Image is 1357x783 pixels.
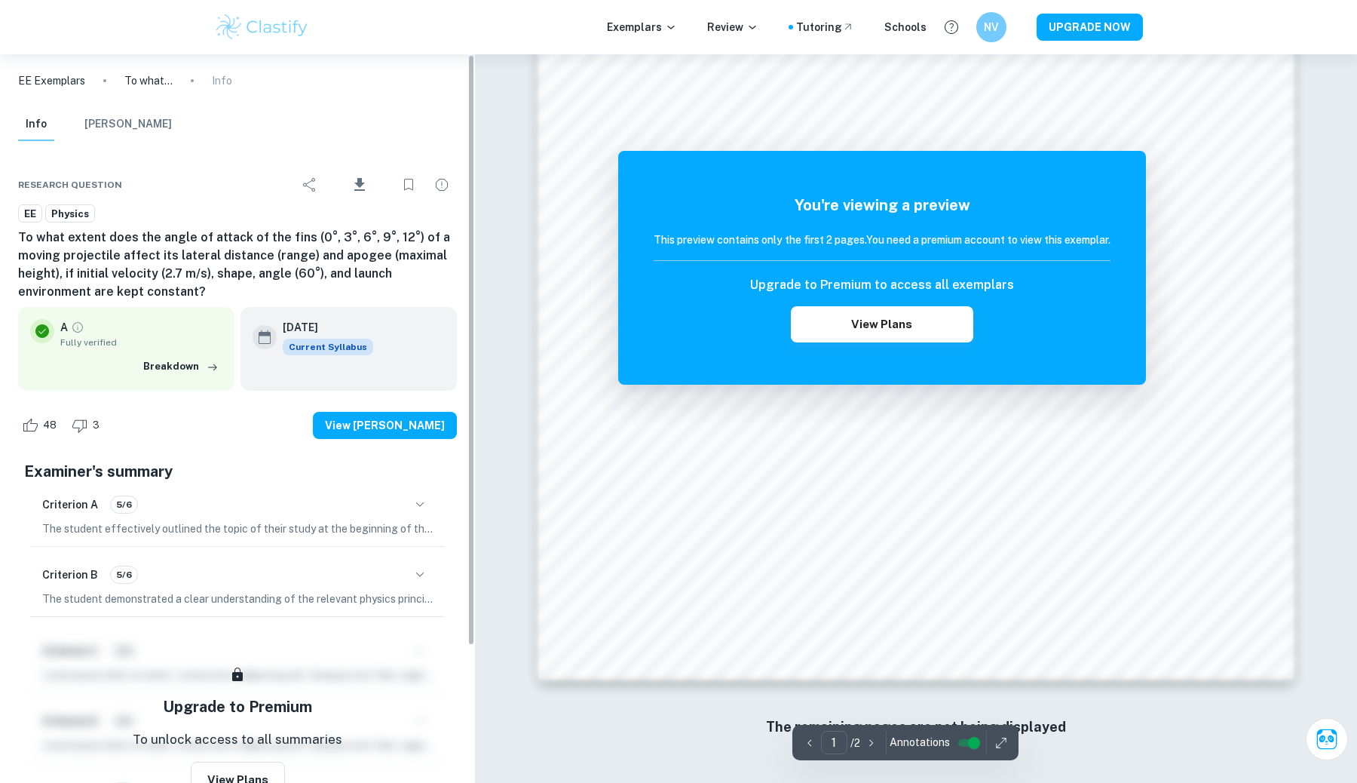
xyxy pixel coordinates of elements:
[18,413,65,438] div: Like
[18,72,85,89] a: EE Exemplars
[18,229,457,301] h6: To what extent does the angle of attack of the fins (0°, 3°, 6°, 9°, 12°) of a moving projectile ...
[60,336,222,349] span: Fully verified
[111,568,137,582] span: 5/6
[46,207,94,222] span: Physics
[84,108,172,141] button: [PERSON_NAME]
[18,178,122,192] span: Research question
[68,413,108,438] div: Dislike
[84,418,108,433] span: 3
[328,165,391,204] div: Download
[939,14,964,40] button: Help and Feedback
[313,412,457,439] button: View [PERSON_NAME]
[283,339,373,355] div: This exemplar is based on the current syllabus. Feel free to refer to it for inspiration/ideas wh...
[214,12,310,42] img: Clastify logo
[890,735,950,751] span: Annotations
[1037,14,1143,41] button: UPGRADE NOW
[283,319,361,336] h6: [DATE]
[42,520,433,537] p: The student effectively outlined the topic of their study at the beginning of the essay, making i...
[884,19,927,35] a: Schools
[60,319,68,336] p: A
[212,72,232,89] p: Info
[111,498,137,511] span: 5/6
[24,460,451,483] h5: Examiner's summary
[394,170,424,200] div: Bookmark
[976,12,1006,42] button: NV
[18,108,54,141] button: Info
[1306,718,1348,760] button: Ask Clai
[295,170,325,200] div: Share
[654,232,1110,248] h6: This preview contains only the first 2 pages. You need a premium account to view this exemplar.
[19,207,41,222] span: EE
[569,717,1263,738] h6: The remaining pages are not being displayed
[796,19,854,35] a: Tutoring
[983,19,1000,35] h6: NV
[654,194,1110,216] h5: You're viewing a preview
[42,496,98,513] h6: Criterion A
[607,19,677,35] p: Exemplars
[42,591,433,607] p: The student demonstrated a clear understanding of the relevant physics principles and concepts, a...
[163,695,312,718] h5: Upgrade to Premium
[139,355,222,378] button: Breakdown
[850,735,860,751] p: / 2
[427,170,457,200] div: Report issue
[124,72,173,89] p: To what extent does the angle of attack of the fins (0°, 3°, 6°, 9°, 12°) of a moving projectile ...
[707,19,758,35] p: Review
[750,276,1014,294] h6: Upgrade to Premium to access all exemplars
[35,418,65,433] span: 48
[18,204,42,223] a: EE
[45,204,95,223] a: Physics
[71,321,84,334] a: Grade fully verified
[133,730,342,750] p: To unlock access to all summaries
[42,567,98,583] h6: Criterion B
[283,339,373,355] span: Current Syllabus
[791,306,973,342] button: View Plans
